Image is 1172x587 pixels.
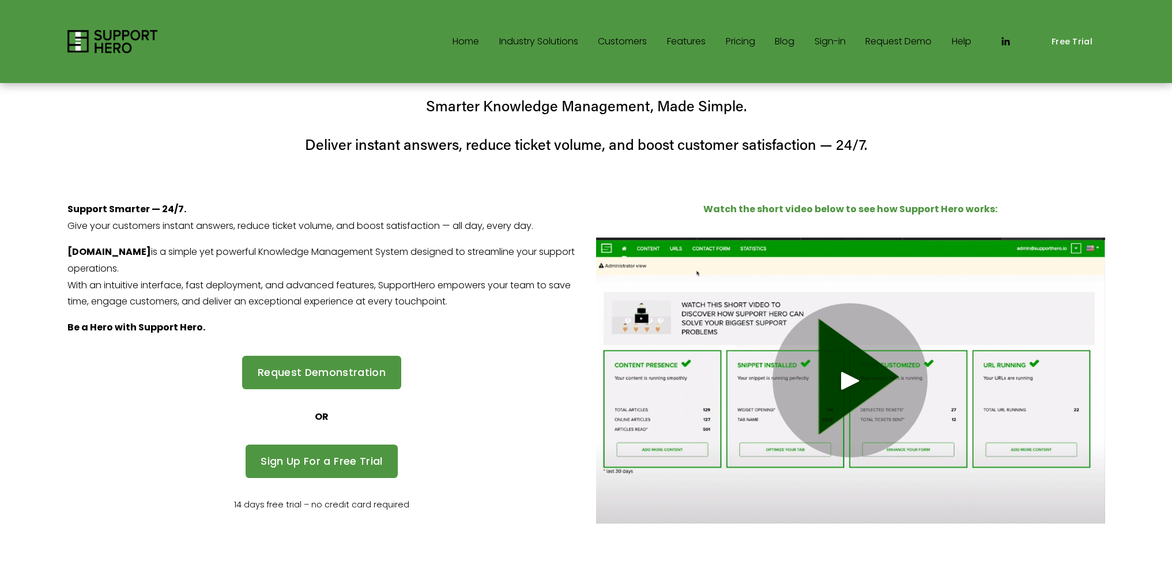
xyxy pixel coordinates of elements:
p: Give your customers instant answers, reduce ticket volume, and boost satisfaction — all day, ever... [67,201,576,235]
a: Customers [598,32,647,51]
p: 14 days free trial – no credit card required [67,498,576,513]
a: LinkedIn [1000,36,1011,47]
strong: Be a Hero with Support Hero. [67,321,205,334]
a: Features [667,32,706,51]
p: is a simple yet powerful Knowledge Management System designed to streamline your support operatio... [67,244,576,310]
a: Request Demo [865,32,932,51]
a: Blog [775,32,794,51]
a: Sign-in [815,32,846,51]
strong: Support Smarter — 24/7. [67,202,186,216]
div: Play [836,367,864,394]
a: Help [952,32,971,51]
span: Industry Solutions [499,33,578,50]
strong: Watch the short video below to see how Support Hero works: [703,202,997,216]
h4: Deliver instant answers, reduce ticket volume, and boost customer satisfaction — 24/7. [67,134,1105,155]
a: Sign Up For a Free Trial [246,445,398,478]
a: Request Demonstration [242,356,401,389]
a: folder dropdown [499,32,578,51]
img: Support Hero [67,30,158,53]
strong: [DOMAIN_NAME] [67,245,151,258]
strong: OR [315,410,329,423]
a: Pricing [726,32,755,51]
a: Free Trial [1039,28,1105,55]
a: Home [453,32,479,51]
h4: Smarter Knowledge Management, Made Simple. [67,96,1105,116]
